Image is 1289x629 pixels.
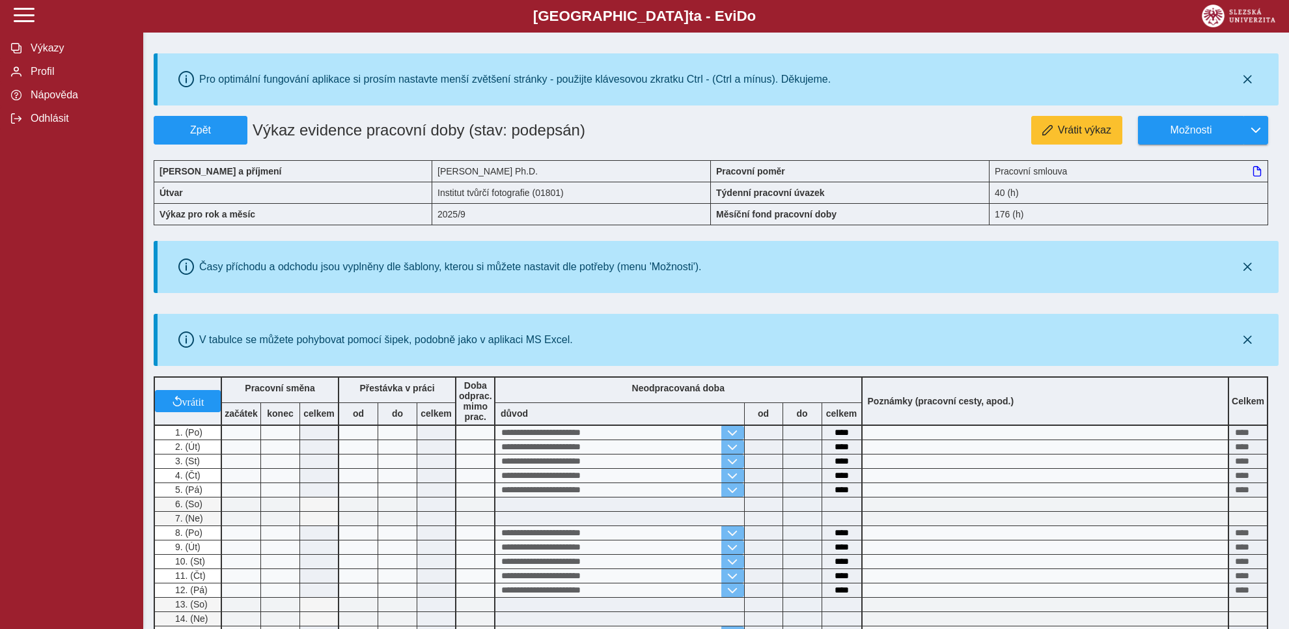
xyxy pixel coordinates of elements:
div: 176 (h) [990,203,1268,225]
b: Týdenní pracovní úvazek [716,188,825,198]
b: Výkaz pro rok a měsíc [159,209,255,219]
button: Vrátit výkaz [1031,116,1122,145]
span: 14. (Ne) [173,613,208,624]
button: Možnosti [1138,116,1243,145]
span: 1. (Po) [173,427,202,438]
span: 13. (So) [173,599,208,609]
b: Přestávka v práci [359,383,434,393]
b: Celkem [1232,396,1264,406]
span: 3. (St) [173,456,200,466]
span: Vrátit výkaz [1058,124,1111,136]
span: 6. (So) [173,499,202,509]
div: Časy příchodu a odchodu jsou vyplněny dle šablony, kterou si můžete nastavit dle potřeby (menu 'M... [199,261,702,273]
span: 12. (Pá) [173,585,208,595]
span: Profil [27,66,132,77]
span: 4. (Čt) [173,470,201,481]
b: důvod [501,408,528,419]
b: do [783,408,822,419]
b: konec [261,408,299,419]
b: Neodpracovaná doba [632,383,725,393]
div: 40 (h) [990,182,1268,203]
span: Zpět [159,124,242,136]
b: celkem [822,408,861,419]
b: Doba odprac. mimo prac. [459,380,492,422]
b: od [745,408,783,419]
span: Výkazy [27,42,132,54]
span: 8. (Po) [173,527,202,538]
b: začátek [222,408,260,419]
b: Pracovní směna [245,383,314,393]
b: celkem [417,408,455,419]
span: D [736,8,747,24]
div: Institut tvůrčí fotografie (01801) [432,182,711,203]
b: celkem [300,408,338,419]
span: Nápověda [27,89,132,101]
span: 11. (Čt) [173,570,206,581]
b: do [378,408,417,419]
span: t [689,8,693,24]
span: 5. (Pá) [173,484,202,495]
button: Zpět [154,116,247,145]
div: [PERSON_NAME] Ph.D. [432,160,711,182]
div: 2025/9 [432,203,711,225]
b: Pracovní poměr [716,166,785,176]
h1: Výkaz evidence pracovní doby (stav: podepsán) [247,116,622,145]
span: vrátit [182,396,204,406]
div: V tabulce se můžete pohybovat pomocí šipek, podobně jako v aplikaci MS Excel. [199,334,573,346]
span: Odhlásit [27,113,132,124]
div: Pracovní smlouva [990,160,1268,182]
div: Pro optimální fungování aplikace si prosím nastavte menší zvětšení stránky - použijte klávesovou ... [199,74,831,85]
button: vrátit [155,390,221,412]
span: 10. (St) [173,556,205,566]
img: logo_web_su.png [1202,5,1275,27]
b: od [339,408,378,419]
span: Možnosti [1149,124,1233,136]
b: Útvar [159,188,183,198]
b: Měsíční fond pracovní doby [716,209,837,219]
span: 9. (Út) [173,542,201,552]
span: o [747,8,756,24]
span: 7. (Ne) [173,513,203,524]
b: [PERSON_NAME] a příjmení [159,166,281,176]
b: Poznámky (pracovní cesty, apod.) [863,396,1019,406]
b: [GEOGRAPHIC_DATA] a - Evi [39,8,1250,25]
span: 2. (Út) [173,441,201,452]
